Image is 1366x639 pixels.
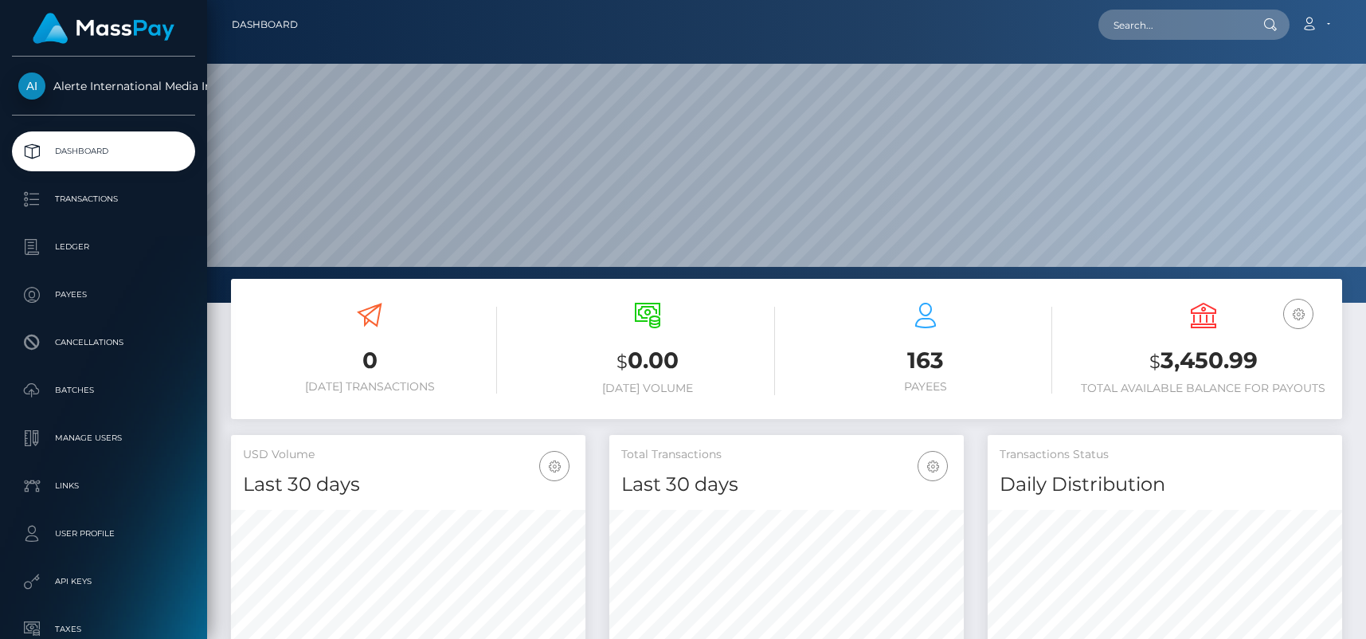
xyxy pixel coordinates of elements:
[18,378,189,402] p: Batches
[18,235,189,259] p: Ledger
[18,426,189,450] p: Manage Users
[12,562,195,602] a: API Keys
[18,474,189,498] p: Links
[12,323,195,363] a: Cancellations
[12,79,195,93] span: Alerte International Media Inc.
[243,380,497,394] h6: [DATE] Transactions
[18,283,189,307] p: Payees
[243,471,573,499] h4: Last 30 days
[18,73,45,100] img: Alerte International Media Inc.
[799,380,1053,394] h6: Payees
[243,345,497,376] h3: 0
[12,418,195,458] a: Manage Users
[12,227,195,267] a: Ledger
[521,382,775,395] h6: [DATE] Volume
[621,447,952,463] h5: Total Transactions
[616,351,628,373] small: $
[1098,10,1248,40] input: Search...
[621,471,952,499] h4: Last 30 days
[1000,471,1330,499] h4: Daily Distribution
[12,131,195,171] a: Dashboard
[1149,351,1161,373] small: $
[18,331,189,355] p: Cancellations
[18,522,189,546] p: User Profile
[12,275,195,315] a: Payees
[232,8,298,41] a: Dashboard
[12,179,195,219] a: Transactions
[18,139,189,163] p: Dashboard
[521,345,775,378] h3: 0.00
[18,570,189,594] p: API Keys
[799,345,1053,376] h3: 163
[243,447,573,463] h5: USD Volume
[12,466,195,506] a: Links
[1076,382,1330,395] h6: Total Available Balance for Payouts
[18,187,189,211] p: Transactions
[12,514,195,554] a: User Profile
[1000,447,1330,463] h5: Transactions Status
[1076,345,1330,378] h3: 3,450.99
[33,13,174,44] img: MassPay Logo
[12,370,195,410] a: Batches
